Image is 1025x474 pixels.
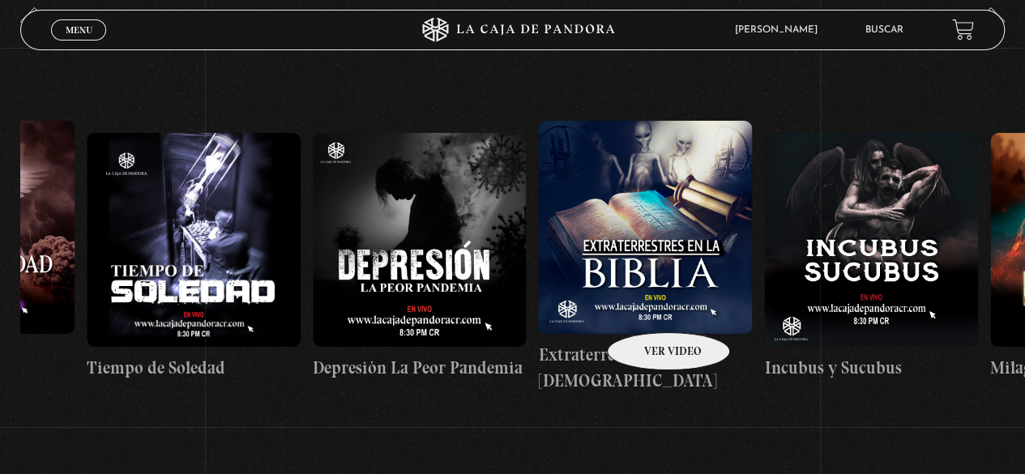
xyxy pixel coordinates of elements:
[87,355,301,381] h4: Tiempo de Soledad
[764,48,978,467] a: Incubus y Sucubus
[66,25,92,35] span: Menu
[313,48,527,467] a: Depresión La Peor Pandemia
[20,7,49,36] button: Previous
[952,19,974,41] a: View your shopping cart
[976,7,1005,36] button: Next
[865,25,903,35] a: Buscar
[538,48,752,467] a: Extraterrestres en la [DEMOGRAPHIC_DATA]
[313,355,527,381] h4: Depresión La Peor Pandemia
[538,342,752,393] h4: Extraterrestres en la [DEMOGRAPHIC_DATA]
[60,38,98,49] span: Cerrar
[87,48,301,467] a: Tiempo de Soledad
[764,355,978,381] h4: Incubus y Sucubus
[727,25,834,35] span: [PERSON_NAME]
